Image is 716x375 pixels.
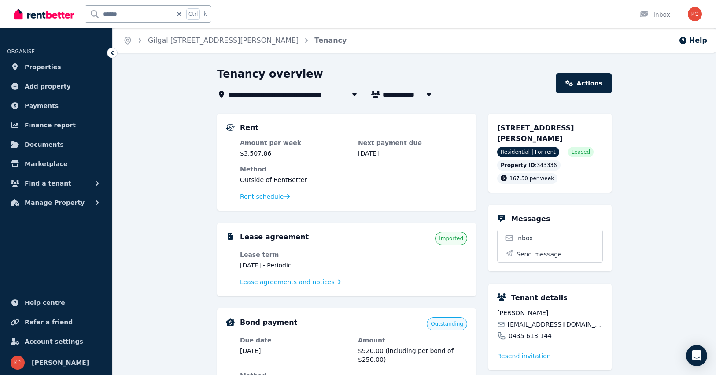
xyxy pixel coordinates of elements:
span: Send message [517,250,562,259]
span: Documents [25,139,64,150]
dd: $3,507.86 [240,149,349,158]
dt: Amount [358,336,467,345]
span: Leased [572,149,590,156]
span: Property ID [501,162,535,169]
a: Help centre [7,294,105,312]
a: Account settings [7,333,105,350]
span: Finance report [25,120,76,130]
span: Refer a friend [25,317,73,327]
span: 167.50 per week [509,175,554,182]
nav: Breadcrumb [113,28,357,53]
span: [PERSON_NAME] [32,357,89,368]
span: Imported [439,235,463,242]
dd: [DATE] [240,346,349,355]
button: Find a tenant [7,175,105,192]
span: [STREET_ADDRESS][PERSON_NAME] [497,124,574,143]
a: Actions [556,73,612,93]
dd: $920.00 (including pet bond of $250.00) [358,346,467,364]
button: Resend invitation [497,352,551,360]
span: Help centre [25,297,65,308]
a: Properties [7,58,105,76]
dt: Next payment due [358,138,467,147]
span: Ctrl [186,8,200,20]
dd: [DATE] [358,149,467,158]
span: Add property [25,81,71,92]
span: Marketplace [25,159,67,169]
span: Account settings [25,336,83,347]
span: [PERSON_NAME] [497,308,603,317]
a: Marketplace [7,155,105,173]
a: Gilgal [STREET_ADDRESS][PERSON_NAME] [148,36,299,45]
img: Bond Details [226,318,235,326]
h5: Lease agreement [240,232,309,242]
a: Refer a friend [7,313,105,331]
span: 0435 613 144 [509,331,552,340]
a: Finance report [7,116,105,134]
span: ORGANISE [7,48,35,55]
span: Find a tenant [25,178,71,189]
img: Krystal Carew [688,7,702,21]
h5: Messages [511,214,550,224]
span: Payments [25,100,59,111]
h5: Tenant details [511,293,568,303]
span: Residential | For rent [497,147,559,157]
span: Properties [25,62,61,72]
h5: Bond payment [240,317,297,328]
a: Payments [7,97,105,115]
dd: Outside of RentBetter [240,175,467,184]
dt: Lease term [240,250,349,259]
span: Manage Property [25,197,85,208]
button: Send message [498,246,602,262]
img: RentBetter [14,7,74,21]
a: Add property [7,78,105,95]
a: Lease agreements and notices [240,278,341,286]
a: Rent schedule [240,192,290,201]
a: Inbox [498,230,602,246]
img: Rental Payments [226,124,235,131]
div: : 343336 [497,160,561,171]
span: Rent schedule [240,192,284,201]
div: Inbox [639,10,670,19]
button: Manage Property [7,194,105,212]
button: Help [679,35,707,46]
span: k [203,11,207,18]
span: Outstanding [431,320,463,327]
span: Inbox [516,234,533,242]
h5: Rent [240,123,258,133]
a: Documents [7,136,105,153]
img: Krystal Carew [11,356,25,370]
h1: Tenancy overview [217,67,323,81]
dt: Due date [240,336,349,345]
div: Open Intercom Messenger [686,345,707,366]
dd: [DATE] - Periodic [240,261,349,270]
span: Lease agreements and notices [240,278,335,286]
span: [EMAIL_ADDRESS][DOMAIN_NAME] [508,320,603,329]
dt: Amount per week [240,138,349,147]
a: Tenancy [314,36,347,45]
dt: Method [240,165,467,174]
